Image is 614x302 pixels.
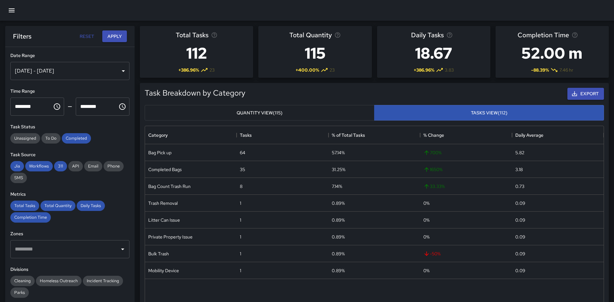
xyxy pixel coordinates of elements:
div: 1 [240,234,241,240]
h3: 115 [289,40,341,66]
div: 0.09 [515,234,525,240]
span: Incident Tracking [83,278,123,284]
span: Daily Tasks [77,203,105,208]
div: Daily Average [515,126,543,144]
span: Workflows [25,163,53,169]
div: Category [145,126,237,144]
div: Completion Time [10,212,51,223]
div: Total Tasks [10,201,39,211]
span: 0 % [423,267,430,274]
button: Apply [102,30,127,42]
span: 1650 % [423,166,442,173]
div: % of Total Tasks [332,126,365,144]
div: Email [84,161,102,171]
div: Tasks [237,126,328,144]
div: % Change [423,126,444,144]
h6: Date Range [10,52,129,59]
svg: Total number of tasks in the selected period, compared to the previous period. [211,32,218,38]
div: Mobility Device [148,267,179,274]
div: Bag Pick up [148,149,172,156]
div: % of Total Tasks [329,126,420,144]
h3: 112 [176,40,218,66]
div: Homeless Outreach [36,276,82,286]
span: -50 % [423,250,441,257]
span: Total Tasks [176,30,208,40]
span: 23 [209,67,215,73]
button: Tasks View(112) [374,105,604,121]
h6: Metrics [10,191,129,198]
span: Email [84,163,102,169]
div: 35 [240,166,245,173]
span: 3.83 [445,67,454,73]
div: [DATE] - [DATE] [10,62,129,80]
span: Total Tasks [10,203,39,208]
button: Quantity View(115) [145,105,374,121]
div: 1 [240,267,241,274]
h5: Task Breakdown by Category [145,88,245,98]
button: Reset [76,30,97,42]
span: To Do [41,135,61,141]
div: 5.82 [515,149,524,156]
span: Phone [104,163,124,169]
button: Choose time, selected time is 11:59 PM [116,100,129,113]
div: SMS [10,173,27,183]
div: Incident Tracking [83,276,123,286]
span: 0 % [423,200,430,206]
span: Total Quantity [40,203,75,208]
div: 0.09 [515,267,525,274]
div: 0.09 [515,200,525,206]
span: 0 % [423,217,430,223]
span: API [68,163,83,169]
h6: Time Range [10,88,129,95]
div: 0.89% [332,200,345,206]
div: 1 [240,217,241,223]
div: Trash Removal [148,200,178,206]
div: 0.89% [332,267,345,274]
div: Cleaning [10,276,35,286]
span: 311 [54,163,67,169]
span: 33.33 % [423,183,445,190]
div: Jia [10,161,24,171]
span: + 386.96 % [414,67,434,73]
h6: Zones [10,230,129,238]
svg: Average number of tasks per day in the selected period, compared to the previous period. [446,32,453,38]
div: API [68,161,83,171]
div: 0.73 [515,183,524,190]
div: 57.14% [332,149,345,156]
h6: Task Status [10,123,129,131]
div: Phone [104,161,124,171]
span: Unassigned [10,135,40,141]
div: 0.89% [332,234,345,240]
span: Completion Time [10,215,51,220]
span: SMS [10,175,27,180]
span: 7.46 hr [559,67,573,73]
svg: Total task quantity in the selected period, compared to the previous period. [334,32,341,38]
h3: 18.67 [411,40,456,66]
div: Parks [10,287,29,298]
div: Daily Average [512,126,604,144]
span: 700 % [423,149,441,156]
div: Private Property Issue [148,234,193,240]
div: Completed Bags [148,166,182,173]
div: Bulk Trash [148,250,169,257]
div: Bag Count Trash Run [148,183,191,190]
h6: Divisions [10,266,129,273]
h3: 52.00 m [518,40,586,66]
div: 64 [240,149,245,156]
svg: Average time taken to complete tasks in the selected period, compared to the previous period. [572,32,578,38]
span: Parks [10,290,29,295]
span: + 400.00 % [296,67,319,73]
span: + 386.96 % [178,67,199,73]
div: Litter Can Issue [148,217,180,223]
div: 3.18 [515,166,523,173]
div: 0.09 [515,250,525,257]
button: Export [567,88,604,100]
div: Completed [62,133,91,144]
div: Total Quantity [40,201,75,211]
div: Workflows [25,161,53,171]
span: Jia [10,163,24,169]
div: To Do [41,133,61,144]
div: Unassigned [10,133,40,144]
span: Daily Tasks [411,30,444,40]
div: 31.25% [332,166,345,173]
